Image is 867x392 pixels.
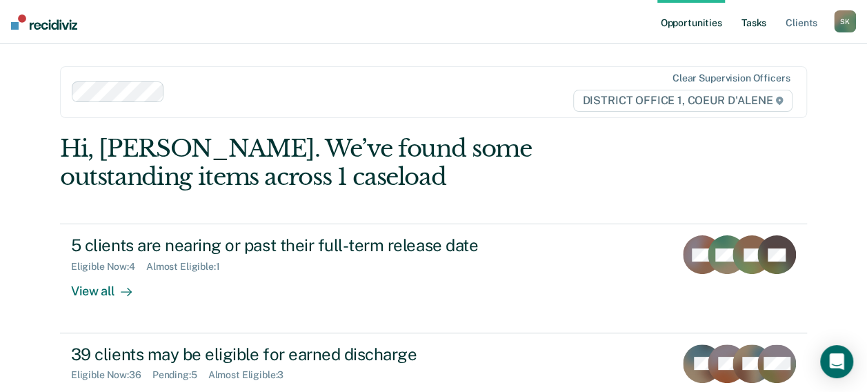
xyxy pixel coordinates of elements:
[71,369,152,381] div: Eligible Now : 36
[834,10,856,32] button: SK
[71,344,555,364] div: 39 clients may be eligible for earned discharge
[60,135,658,191] div: Hi, [PERSON_NAME]. We’ve found some outstanding items across 1 caseload
[146,261,231,273] div: Almost Eligible : 1
[672,72,790,84] div: Clear supervision officers
[60,224,807,333] a: 5 clients are nearing or past their full-term release dateEligible Now:4Almost Eligible:1View all
[71,273,148,300] div: View all
[152,369,208,381] div: Pending : 5
[11,14,77,30] img: Recidiviz
[71,261,146,273] div: Eligible Now : 4
[208,369,295,381] div: Almost Eligible : 3
[834,10,856,32] div: S K
[820,345,853,378] div: Open Intercom Messenger
[573,90,793,112] span: DISTRICT OFFICE 1, COEUR D'ALENE
[71,235,555,255] div: 5 clients are nearing or past their full-term release date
